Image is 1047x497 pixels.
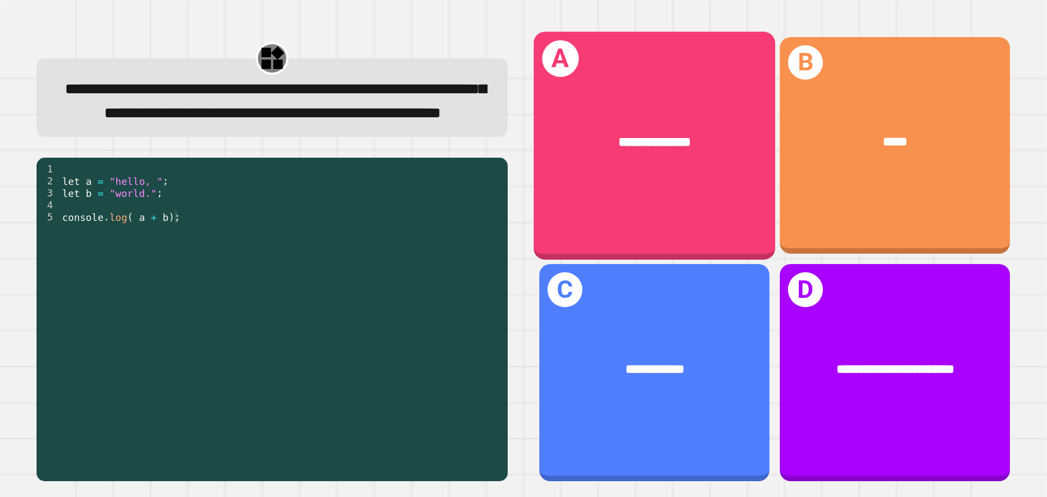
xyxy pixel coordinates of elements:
[788,45,823,80] h1: B
[37,199,60,211] div: 4
[547,272,582,307] h1: C
[37,211,60,223] div: 5
[37,163,60,175] div: 1
[788,272,823,307] h1: D
[37,187,60,199] div: 3
[37,175,60,187] div: 2
[542,40,579,76] h1: A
